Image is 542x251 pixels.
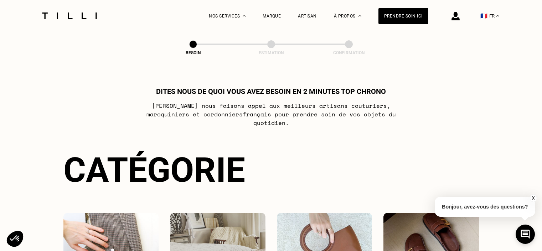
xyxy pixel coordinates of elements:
a: Artisan [298,14,317,19]
p: [PERSON_NAME] nous faisons appel aux meilleurs artisans couturiers , maroquiniers et cordonniers ... [130,101,412,127]
a: Prendre soin ici [378,8,428,24]
div: Confirmation [313,50,384,55]
a: Marque [263,14,281,19]
div: Catégorie [63,150,479,190]
img: Logo du service de couturière Tilli [40,12,99,19]
button: X [530,194,537,202]
img: icône connexion [451,12,460,20]
span: 🇫🇷 [480,12,487,19]
img: Menu déroulant à propos [358,15,361,17]
img: menu déroulant [496,15,499,17]
img: Menu déroulant [243,15,246,17]
h1: Dites nous de quoi vous avez besoin en 2 minutes top chrono [156,87,386,96]
p: Bonjour, avez-vous des questions? [435,197,535,217]
div: Besoin [158,50,229,55]
div: Estimation [236,50,307,55]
